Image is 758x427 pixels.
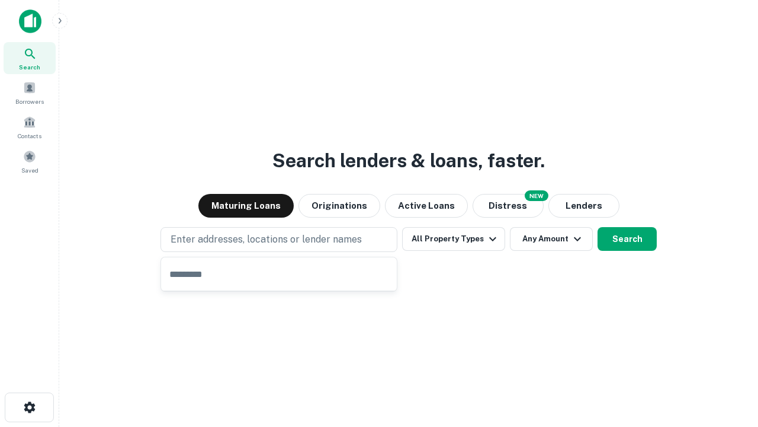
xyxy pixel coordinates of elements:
img: capitalize-icon.png [19,9,41,33]
button: Search distressed loans with lien and other non-mortgage details. [473,194,544,218]
a: Borrowers [4,77,56,109]
button: Any Amount [510,227,593,251]
p: Enter addresses, locations or lender names [171,232,362,247]
a: Contacts [4,111,56,143]
a: Saved [4,145,56,177]
span: Contacts [18,131,41,141]
button: Maturing Loans [198,194,294,218]
span: Saved [21,165,38,175]
span: Search [19,62,40,72]
button: Active Loans [385,194,468,218]
button: Enter addresses, locations or lender names [160,227,397,252]
button: Originations [298,194,380,218]
span: Borrowers [15,97,44,106]
button: Search [598,227,657,251]
h3: Search lenders & loans, faster. [272,146,545,175]
div: NEW [525,190,548,201]
button: Lenders [548,194,619,218]
button: All Property Types [402,227,505,251]
a: Search [4,42,56,74]
iframe: Chat Widget [699,332,758,389]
